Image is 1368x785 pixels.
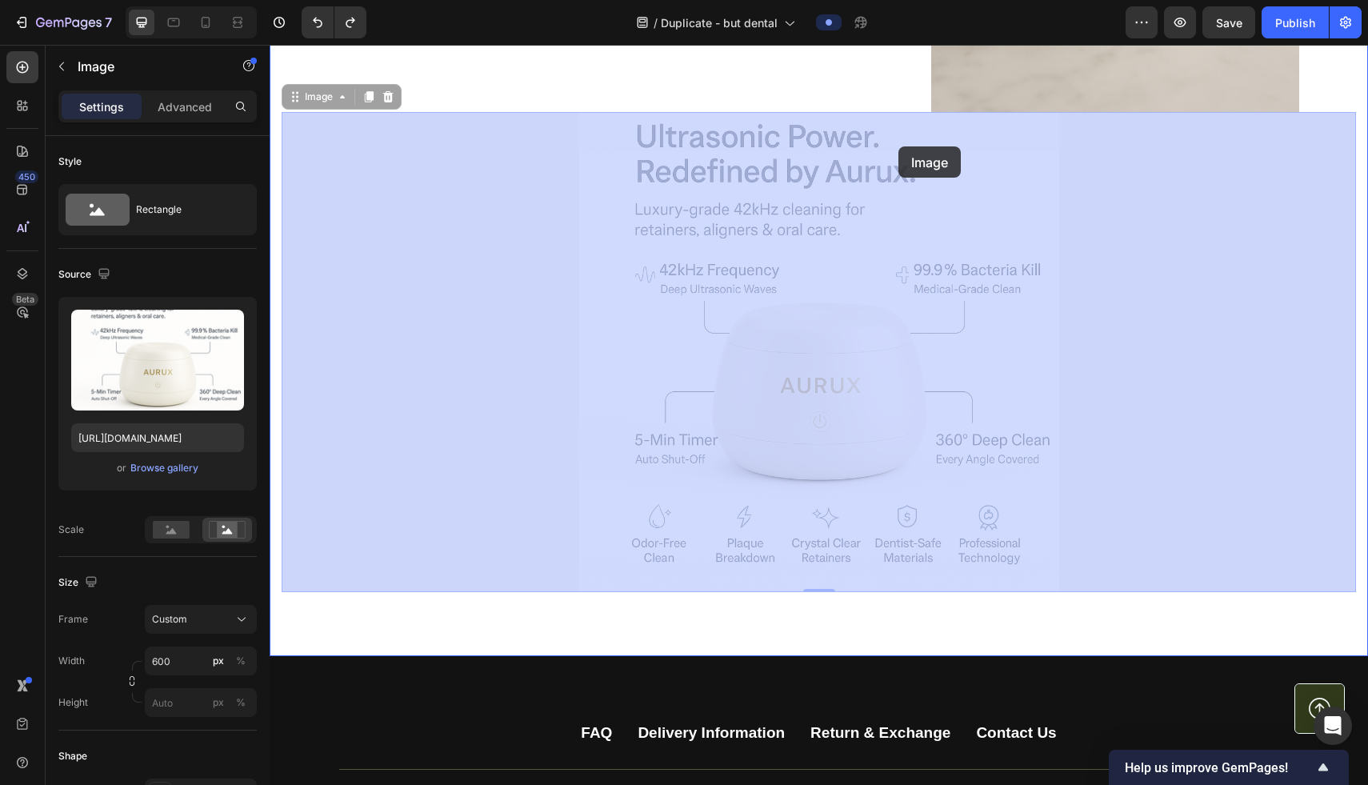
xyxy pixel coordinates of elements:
span: Duplicate - but dental [661,14,778,31]
div: % [236,654,246,668]
div: Style [58,154,82,169]
div: % [236,695,246,710]
div: Publish [1275,14,1315,31]
div: Open Intercom Messenger [1314,707,1352,745]
button: px [231,651,250,671]
div: Browse gallery [130,461,198,475]
div: Undo/Redo [302,6,366,38]
input: https://example.com/image.jpg [71,423,244,452]
label: Height [58,695,88,710]
input: px% [145,647,257,675]
div: Scale [58,523,84,537]
label: Width [58,654,85,668]
input: px% [145,688,257,717]
p: Settings [79,98,124,115]
p: Image [78,57,214,76]
button: % [209,651,228,671]
span: Save [1216,16,1242,30]
div: Beta [12,293,38,306]
iframe: Design area [270,45,1368,785]
span: / [654,14,658,31]
div: Rectangle [136,191,234,228]
label: Frame [58,612,88,627]
button: Custom [145,605,257,634]
button: Publish [1262,6,1329,38]
p: Advanced [158,98,212,115]
div: Shape [58,749,87,763]
div: Size [58,572,101,594]
div: px [213,695,224,710]
span: or [117,459,126,478]
div: Source [58,264,114,286]
button: Save [1202,6,1255,38]
button: Show survey - Help us improve GemPages! [1125,758,1333,777]
button: Browse gallery [130,460,199,476]
span: Custom [152,612,187,627]
img: preview-image [71,310,244,411]
button: % [209,693,228,712]
button: 7 [6,6,119,38]
button: px [231,693,250,712]
div: px [213,654,224,668]
div: 450 [15,170,38,183]
p: 7 [105,13,112,32]
span: Help us improve GemPages! [1125,760,1314,775]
